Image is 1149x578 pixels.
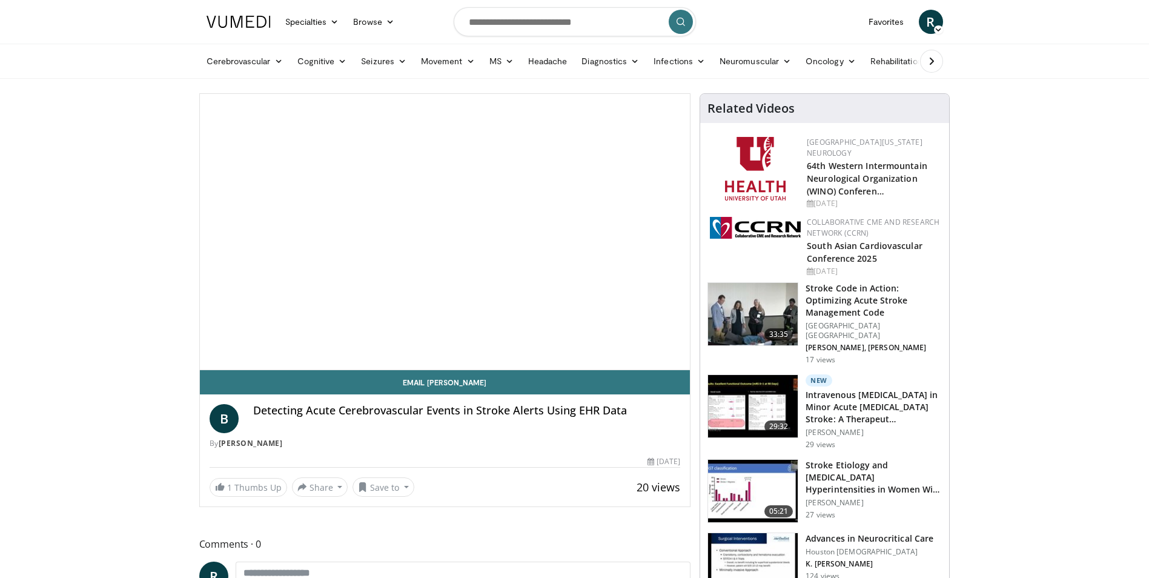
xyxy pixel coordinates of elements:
[354,49,414,73] a: Seizures
[806,533,933,545] h3: Advances in Neurocritical Care
[482,49,521,73] a: MS
[806,510,835,520] p: 27 views
[708,283,798,346] img: ead147c0-5e4a-42cc-90e2-0020d21a5661.150x105_q85_crop-smart_upscale.jpg
[764,420,793,433] span: 29:32
[806,559,933,569] p: K. [PERSON_NAME]
[807,217,939,238] a: Collaborative CME and Research Network (CCRN)
[806,389,942,425] h3: Intravenous [MEDICAL_DATA] in Minor Acute [MEDICAL_DATA] Stroke: A Therapeut…
[707,459,942,523] a: 05:21 Stroke Etiology and [MEDICAL_DATA] Hyperintensities in Women With and … [PERSON_NAME] 27 views
[199,49,290,73] a: Cerebrovascular
[807,198,939,209] div: [DATE]
[707,374,942,450] a: 29:32 New Intravenous [MEDICAL_DATA] in Minor Acute [MEDICAL_DATA] Stroke: A Therapeut… [PERSON_N...
[806,343,942,353] p: [PERSON_NAME], [PERSON_NAME]
[806,459,942,496] h3: Stroke Etiology and [MEDICAL_DATA] Hyperintensities in Women With and …
[806,282,942,319] h3: Stroke Code in Action: Optimizing Acute Stroke Management Code
[806,547,933,557] p: Houston [DEMOGRAPHIC_DATA]
[710,217,801,239] img: a04ee3ba-8487-4636-b0fb-5e8d268f3737.png.150x105_q85_autocrop_double_scale_upscale_version-0.2.png
[253,404,681,417] h4: Detecting Acute Cerebrovascular Events in Stroke Alerts Using EHR Data
[806,440,835,450] p: 29 views
[806,428,942,437] p: [PERSON_NAME]
[806,321,942,340] p: [GEOGRAPHIC_DATA] [GEOGRAPHIC_DATA]
[227,482,232,493] span: 1
[725,137,786,201] img: f6362829-b0a3-407d-a044-59546adfd345.png.150x105_q85_autocrop_double_scale_upscale_version-0.2.png
[207,16,271,28] img: VuMedi Logo
[292,477,348,497] button: Share
[637,480,680,494] span: 20 views
[863,49,930,73] a: Rehabilitation
[807,266,939,277] div: [DATE]
[798,49,863,73] a: Oncology
[454,7,696,36] input: Search topics, interventions
[278,10,346,34] a: Specialties
[707,282,942,365] a: 33:35 Stroke Code in Action: Optimizing Acute Stroke Management Code [GEOGRAPHIC_DATA] [GEOGRAPHI...
[414,49,482,73] a: Movement
[647,456,680,467] div: [DATE]
[646,49,712,73] a: Infections
[806,355,835,365] p: 17 views
[806,374,832,387] p: New
[807,137,922,158] a: [GEOGRAPHIC_DATA][US_STATE] Neurology
[219,438,283,448] a: [PERSON_NAME]
[919,10,943,34] a: R
[574,49,646,73] a: Diagnostics
[764,505,793,517] span: 05:21
[521,49,575,73] a: Headache
[806,498,942,508] p: [PERSON_NAME]
[210,404,239,433] a: B
[764,328,793,340] span: 33:35
[200,370,690,394] a: Email [PERSON_NAME]
[807,160,927,197] a: 64th Western Intermountain Neurological Organization (WINO) Conferen…
[210,478,287,497] a: 1 Thumbs Up
[707,101,795,116] h4: Related Videos
[712,49,798,73] a: Neuromuscular
[807,240,922,264] a: South Asian Cardiovascular Conference 2025
[200,94,690,370] video-js: Video Player
[346,10,402,34] a: Browse
[708,460,798,523] img: 63372f29-e944-464c-a93e-a3b64bc70b6d.150x105_q85_crop-smart_upscale.jpg
[290,49,354,73] a: Cognitive
[199,536,691,552] span: Comments 0
[861,10,912,34] a: Favorites
[210,438,681,449] div: By
[708,375,798,438] img: 480e8b5e-ad78-4e44-a77e-89078085b7cc.150x105_q85_crop-smart_upscale.jpg
[353,477,414,497] button: Save to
